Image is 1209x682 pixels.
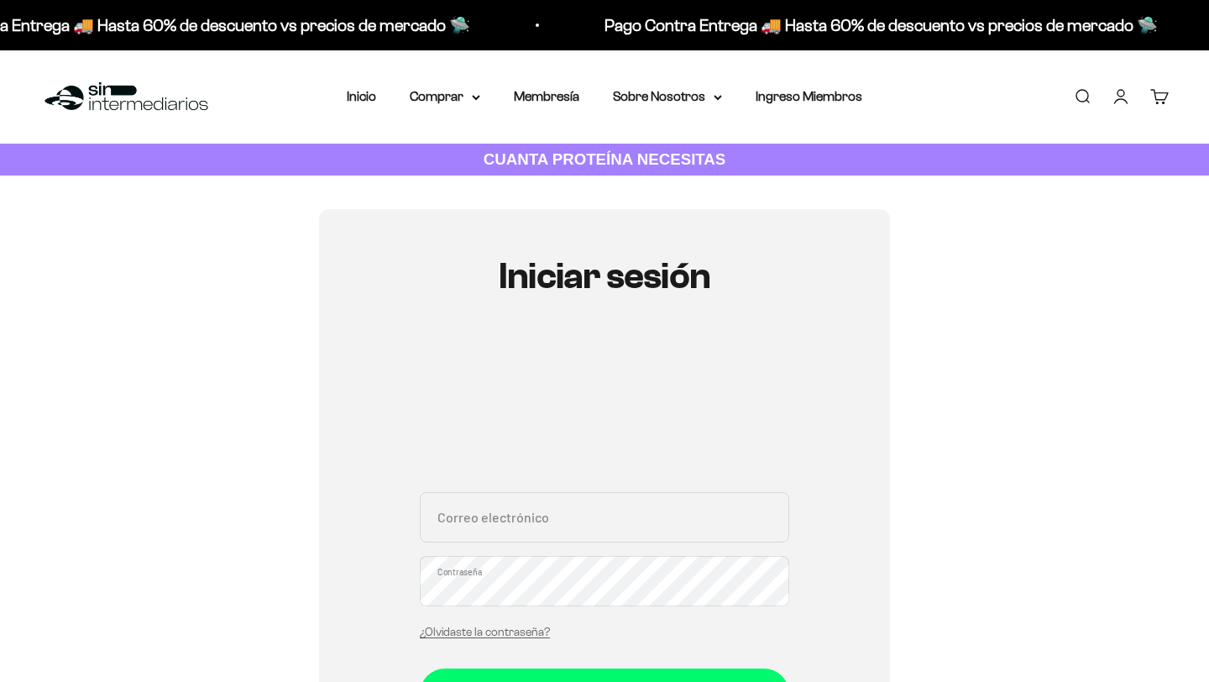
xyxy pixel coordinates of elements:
strong: CUANTA PROTEÍNA NECESITAS [484,150,726,168]
a: Ingreso Miembros [756,89,862,103]
summary: Comprar [410,86,480,108]
iframe: Social Login Buttons [420,346,789,472]
p: Pago Contra Entrega 🚚 Hasta 60% de descuento vs precios de mercado 🛸 [604,12,1157,39]
summary: Sobre Nosotros [613,86,722,108]
h1: Iniciar sesión [420,256,789,296]
a: ¿Olvidaste la contraseña? [420,626,550,638]
a: Inicio [347,89,376,103]
a: Membresía [514,89,579,103]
